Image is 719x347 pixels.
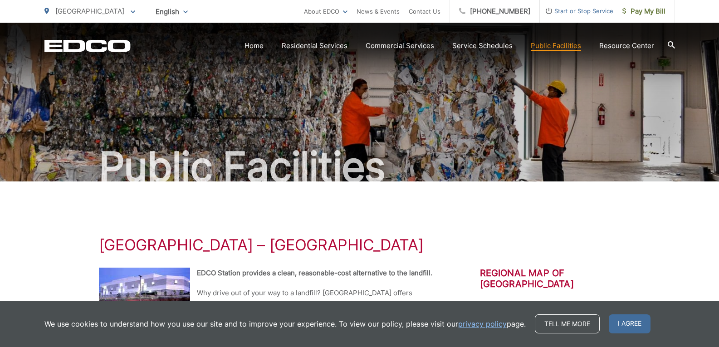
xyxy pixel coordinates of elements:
span: I agree [609,314,651,333]
a: Contact Us [409,6,440,17]
a: Residential Services [282,40,347,51]
a: Resource Center [599,40,654,51]
span: English [149,4,195,20]
a: Home [245,40,264,51]
span: Pay My Bill [622,6,665,17]
a: Public Facilities [531,40,581,51]
a: Tell me more [535,314,600,333]
a: About EDCO [304,6,347,17]
p: We use cookies to understand how you use our site and to improve your experience. To view our pol... [44,318,526,329]
a: EDCD logo. Return to the homepage. [44,39,131,52]
a: Service Schedules [452,40,513,51]
a: News & Events [357,6,400,17]
img: EDCO Station La Mesa [99,268,190,318]
h2: Public Facilities [44,144,675,190]
a: Commercial Services [366,40,434,51]
h1: [GEOGRAPHIC_DATA] – [GEOGRAPHIC_DATA] [99,236,621,254]
strong: EDCO Station provides a clean, reasonable-cost alternative to the landfill. [197,269,432,277]
a: privacy policy [458,318,507,329]
span: [GEOGRAPHIC_DATA] [55,7,124,15]
p: Why drive out of your way to a landfill? [GEOGRAPHIC_DATA] offers covered concrete floor space fo... [99,288,435,331]
h2: Regional Map of [GEOGRAPHIC_DATA] [480,268,621,289]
